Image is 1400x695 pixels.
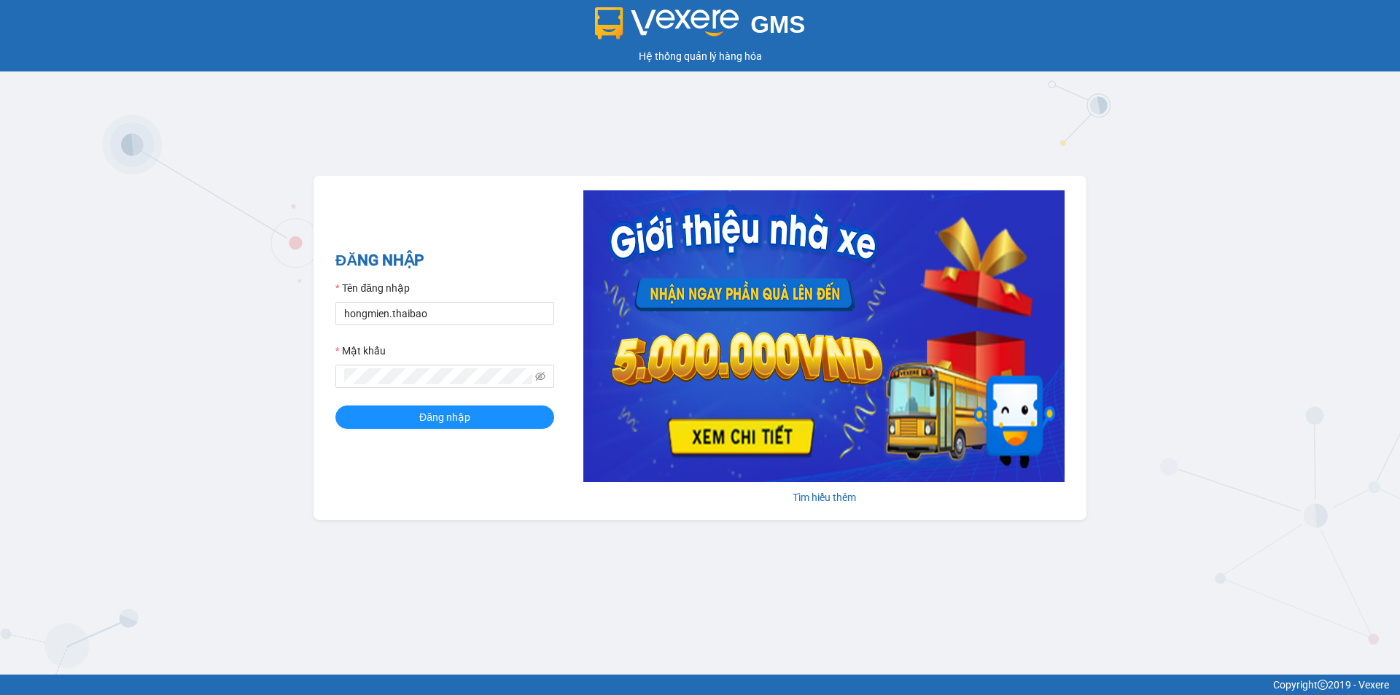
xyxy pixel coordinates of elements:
button: Đăng nhập [335,405,554,429]
span: GMS [750,11,805,38]
img: banner-0 [583,190,1065,482]
span: Đăng nhập [419,409,470,425]
input: Mật khẩu [344,368,532,384]
a: GMS [595,22,806,34]
div: Copyright 2019 - Vexere [11,677,1389,693]
h2: ĐĂNG NHẬP [335,249,554,273]
div: Hệ thống quản lý hàng hóa [4,48,1396,64]
div: Tìm hiểu thêm [583,489,1065,505]
img: logo 2 [595,7,739,39]
label: Tên đăng nhập [335,280,410,296]
span: copyright [1318,680,1328,690]
span: eye-invisible [535,371,545,381]
label: Mật khẩu [335,343,386,359]
input: Tên đăng nhập [335,302,554,325]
